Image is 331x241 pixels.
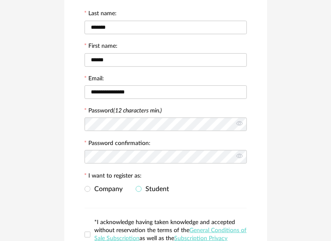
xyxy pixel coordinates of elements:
[114,108,162,114] i: (12 characters min.)
[85,76,104,83] label: Email:
[89,108,162,114] label: Password
[85,173,142,181] label: I want to register as:
[85,11,117,18] label: Last name:
[90,186,123,192] span: Company
[85,43,118,51] label: First name:
[142,186,170,192] span: Student
[85,140,151,148] label: Password confirmation:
